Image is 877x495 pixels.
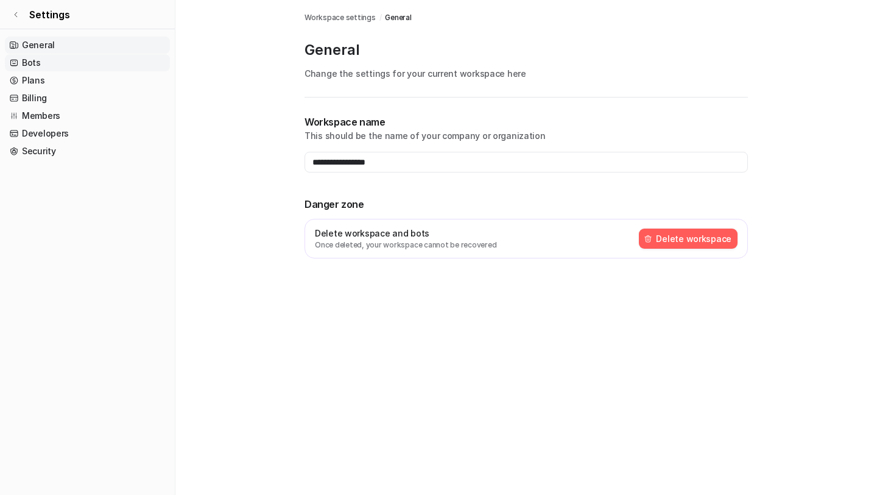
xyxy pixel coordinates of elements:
[305,40,748,60] p: General
[305,197,748,212] p: Danger zone
[5,90,170,107] a: Billing
[305,67,748,80] p: Change the settings for your current workspace here
[385,12,411,23] a: General
[5,37,170,54] a: General
[305,129,748,142] p: This should be the name of your company or organization
[5,143,170,160] a: Security
[379,12,382,23] span: /
[639,229,738,249] button: Delete workspace
[5,72,170,89] a: Plans
[315,240,496,251] p: Once deleted, your workspace cannot be recovered
[5,54,170,71] a: Bots
[5,107,170,124] a: Members
[315,227,496,240] p: Delete workspace and bots
[305,115,748,129] p: Workspace name
[5,125,170,142] a: Developers
[29,7,70,22] span: Settings
[305,12,376,23] a: Workspace settings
